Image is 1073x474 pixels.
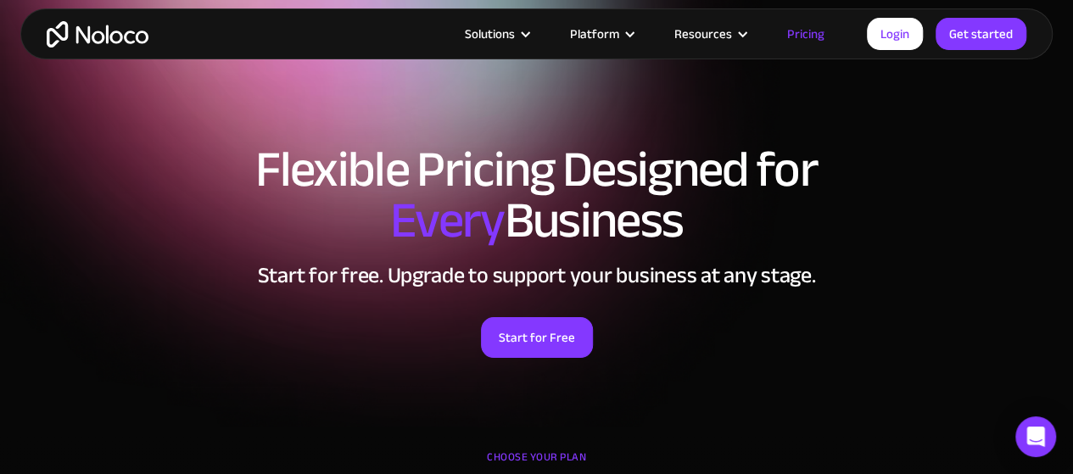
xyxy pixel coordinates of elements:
a: Pricing [766,23,846,45]
div: Resources [653,23,766,45]
div: Platform [549,23,653,45]
a: home [47,21,148,47]
h1: Flexible Pricing Designed for Business [17,144,1056,246]
a: Start for Free [481,317,593,358]
a: Login [867,18,923,50]
div: Resources [674,23,732,45]
a: Get started [936,18,1026,50]
div: Solutions [465,23,515,45]
span: Every [390,173,505,268]
div: Solutions [444,23,549,45]
div: Platform [570,23,619,45]
div: Open Intercom Messenger [1015,416,1056,457]
h2: Start for free. Upgrade to support your business at any stage. [17,263,1056,288]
